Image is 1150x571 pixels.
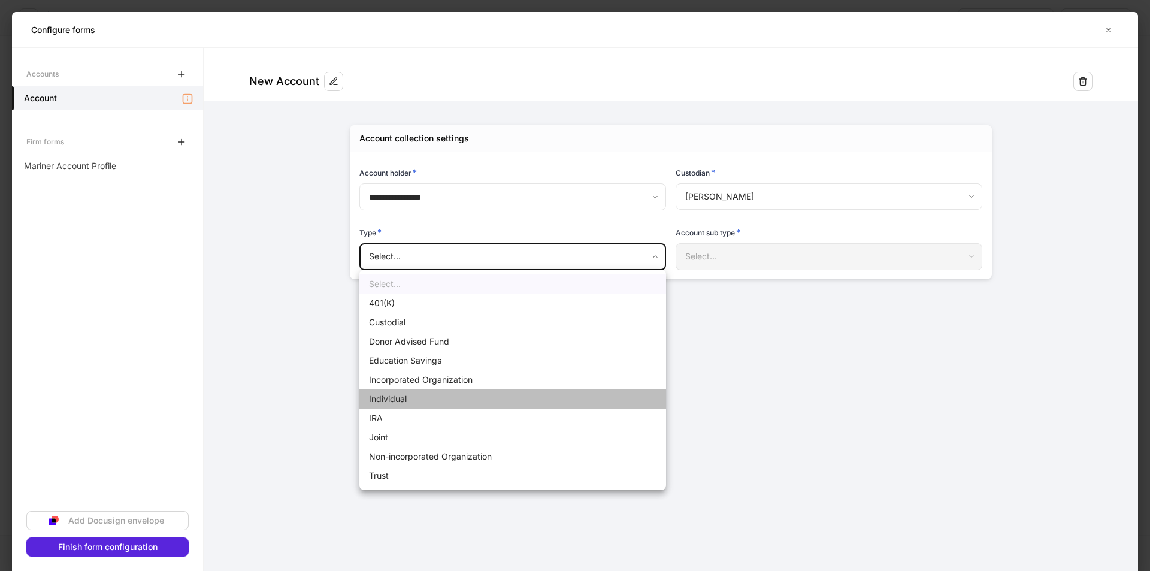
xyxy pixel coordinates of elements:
[359,409,666,428] li: IRA
[359,313,666,332] li: Custodial
[359,466,666,485] li: Trust
[359,294,666,313] li: 401(K)
[359,428,666,447] li: Joint
[359,351,666,370] li: Education Savings
[359,332,666,351] li: Donor Advised Fund
[359,370,666,389] li: Incorporated Organization
[359,447,666,466] li: Non-incorporated Organization
[359,389,666,409] li: Individual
